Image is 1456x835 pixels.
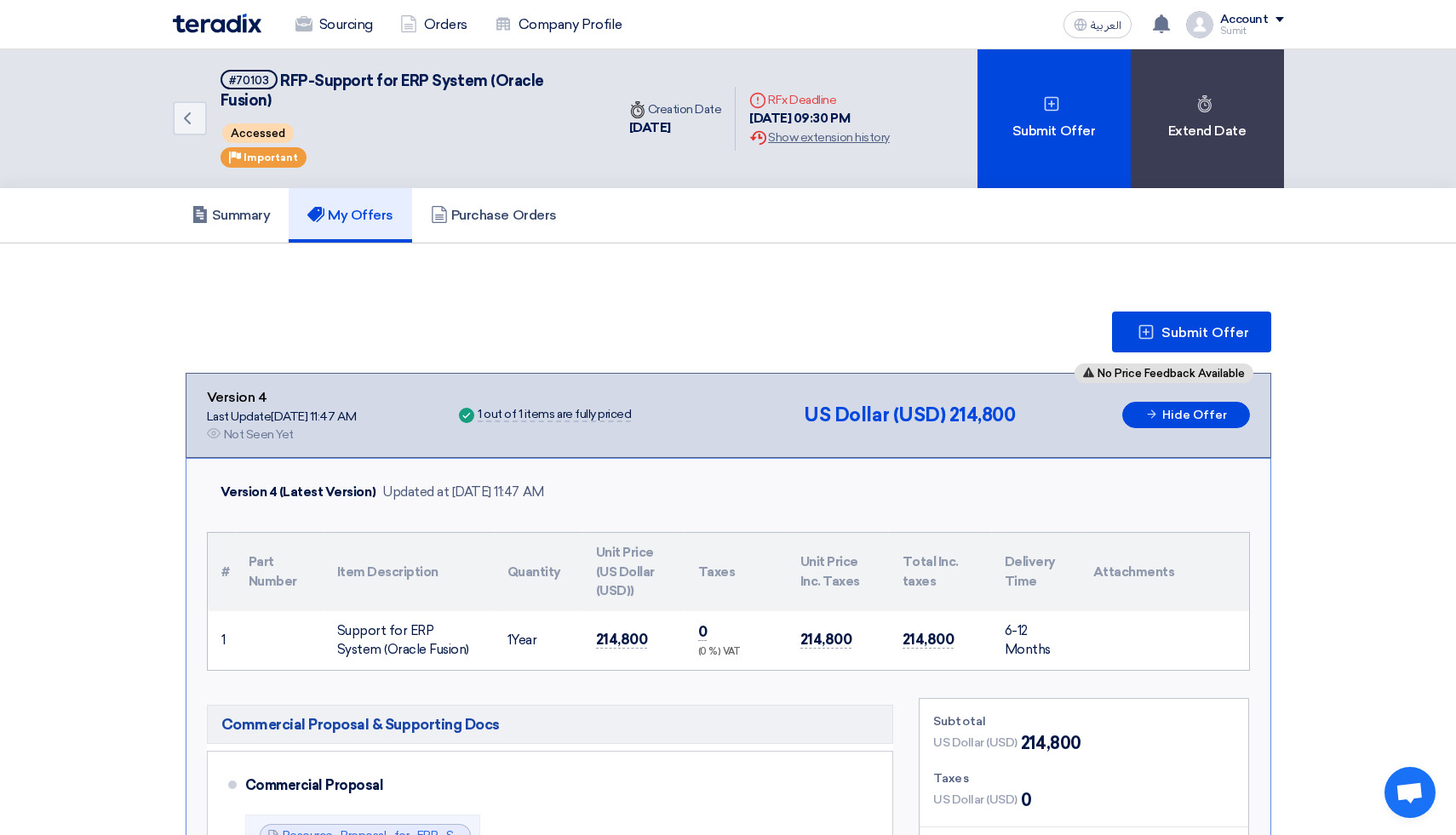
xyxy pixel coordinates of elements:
span: Commercial Proposal & Supporting Docs [221,714,500,735]
div: Sumit [1220,26,1284,36]
th: Delivery Time [991,533,1080,611]
span: 214,800 [596,631,648,649]
th: Item Description [324,533,494,611]
a: Summary [173,188,289,243]
a: Open chat [1384,767,1436,818]
th: Unit Price Inc. Taxes [787,533,889,611]
span: US Dollar (USD) [933,734,1017,752]
div: Account [1220,13,1269,27]
div: Submit Offer [977,49,1131,188]
div: Last Update [DATE] 11:47 AM [207,408,357,426]
div: Version 4 (Latest Version) [221,483,376,502]
span: No Price Feedback Available [1098,368,1245,379]
td: 1 [208,611,235,670]
button: Hide Offer [1122,402,1250,428]
div: Subtotal [933,712,1235,730]
th: Taxes [685,533,787,611]
div: Creation Date [629,100,722,118]
th: Quantity [494,533,582,611]
span: العربية [1091,20,1121,31]
div: Support for ERP System (Oracle Fusion) [337,621,480,660]
div: Version 4 [207,387,357,408]
th: # [208,533,235,611]
a: Sourcing [282,6,387,43]
span: Important [244,152,298,163]
div: (0 %) VAT [698,645,773,660]
button: العربية [1063,11,1132,38]
td: Year [494,611,582,670]
div: [DATE] 09:30 PM [749,109,889,129]
span: 214,800 [800,631,852,649]
div: Extend Date [1131,49,1284,188]
th: Part Number [235,533,324,611]
td: 6-12 Months [991,611,1080,670]
span: 214,800 [903,631,954,649]
h5: My Offers [307,207,393,224]
span: 214,800 [1021,730,1081,756]
div: Not Seen Yet [224,426,294,443]
th: Attachments [1080,533,1249,611]
div: 1 out of 1 items are fully priced [478,409,631,422]
a: My Offers [289,188,412,243]
span: Submit Offer [1161,326,1249,340]
span: 1 [507,632,512,648]
a: Purchase Orders [412,188,576,243]
div: Commercial Proposal [245,765,866,806]
a: Orders [387,6,481,43]
div: Taxes [933,769,1235,787]
div: #70103 [229,75,269,86]
div: Show extension history [749,129,889,146]
span: US Dollar (USD) [804,403,945,426]
th: Unit Price (US Dollar (USD)) [582,533,685,611]
span: Accessed [222,123,294,143]
th: Total Inc. taxes [889,533,991,611]
a: Company Profile [481,6,636,43]
div: RFx Deadline [749,91,889,109]
h5: RFP-Support for ERP System (Oracle Fusion) [221,70,595,112]
h5: Summary [192,207,271,224]
span: 0 [698,623,708,641]
button: Submit Offer [1112,312,1271,352]
h5: Purchase Orders [431,207,557,224]
span: 214,800 [949,403,1016,426]
div: [DATE] [629,118,722,138]
div: Updated at [DATE] 11:47 AM [382,483,544,502]
span: RFP-Support for ERP System (Oracle Fusion) [221,71,544,110]
img: Teradix logo [173,14,261,33]
span: US Dollar (USD) [933,791,1017,809]
span: 0 [1021,787,1032,813]
img: profile_test.png [1186,11,1213,38]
